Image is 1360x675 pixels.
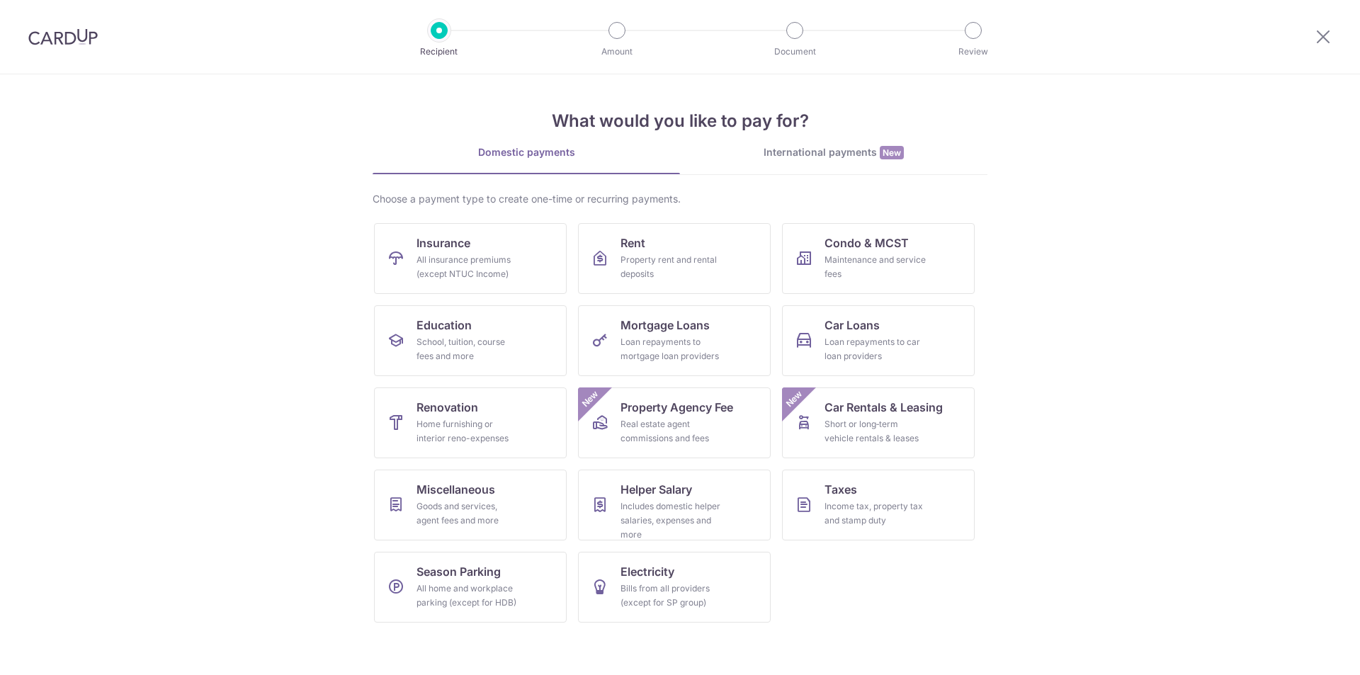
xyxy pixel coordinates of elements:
[824,317,880,334] span: Car Loans
[565,45,669,59] p: Amount
[620,399,733,416] span: Property Agency Fee
[620,582,722,610] div: Bills from all providers (except for SP group)
[620,335,722,363] div: Loan repayments to mortgage loan providers
[742,45,847,59] p: Document
[620,499,722,542] div: Includes domestic helper salaries, expenses and more
[921,45,1026,59] p: Review
[416,253,518,281] div: All insurance premiums (except NTUC Income)
[416,317,472,334] span: Education
[824,253,926,281] div: Maintenance and service fees
[824,499,926,528] div: Income tax, property tax and stamp duty
[782,470,975,540] a: TaxesIncome tax, property tax and stamp duty
[416,563,501,580] span: Season Parking
[416,499,518,528] div: Goods and services, agent fees and more
[416,417,518,446] div: Home furnishing or interior reno-expenses
[416,582,518,610] div: All home and workplace parking (except for HDB)
[783,387,806,411] span: New
[578,305,771,376] a: Mortgage LoansLoan repayments to mortgage loan providers
[578,223,771,294] a: RentProperty rent and rental deposits
[387,45,492,59] p: Recipient
[416,481,495,498] span: Miscellaneous
[578,552,771,623] a: ElectricityBills from all providers (except for SP group)
[28,28,98,45] img: CardUp
[374,305,567,376] a: EducationSchool, tuition, course fees and more
[824,417,926,446] div: Short or long‑term vehicle rentals & leases
[374,387,567,458] a: RenovationHome furnishing or interior reno-expenses
[782,223,975,294] a: Condo & MCSTMaintenance and service fees
[824,481,857,498] span: Taxes
[880,146,904,159] span: New
[782,387,975,458] a: Car Rentals & LeasingShort or long‑term vehicle rentals & leasesNew
[373,192,987,206] div: Choose a payment type to create one-time or recurring payments.
[620,481,692,498] span: Helper Salary
[620,417,722,446] div: Real estate agent commissions and fees
[620,563,674,580] span: Electricity
[824,399,943,416] span: Car Rentals & Leasing
[416,335,518,363] div: School, tuition, course fees and more
[578,470,771,540] a: Helper SalaryIncludes domestic helper salaries, expenses and more
[824,335,926,363] div: Loan repayments to car loan providers
[374,223,567,294] a: InsuranceAll insurance premiums (except NTUC Income)
[374,470,567,540] a: MiscellaneousGoods and services, agent fees and more
[578,387,771,458] a: Property Agency FeeReal estate agent commissions and feesNew
[782,305,975,376] a: Car LoansLoan repayments to car loan providers
[579,387,602,411] span: New
[373,145,680,159] div: Domestic payments
[680,145,987,160] div: International payments
[824,234,909,251] span: Condo & MCST
[620,253,722,281] div: Property rent and rental deposits
[374,552,567,623] a: Season ParkingAll home and workplace parking (except for HDB)
[620,234,645,251] span: Rent
[620,317,710,334] span: Mortgage Loans
[416,234,470,251] span: Insurance
[416,399,478,416] span: Renovation
[373,108,987,134] h4: What would you like to pay for?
